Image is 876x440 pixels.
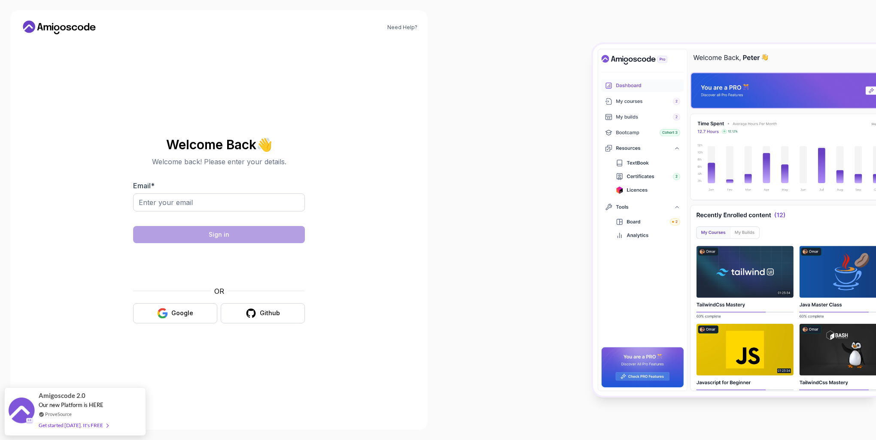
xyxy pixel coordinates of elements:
p: OR [214,286,224,296]
button: Google [133,303,217,323]
a: Home link [21,21,98,34]
a: Need Help? [387,24,417,31]
img: Amigoscode Dashboard [593,44,876,396]
span: Amigoscode 2.0 [39,391,85,401]
div: Github [260,309,280,317]
div: Get started [DATE]. It's FREE [39,420,108,430]
button: Sign in [133,226,305,243]
button: Github [221,303,305,323]
span: 👋 [256,138,272,151]
img: provesource social proof notification image [9,398,34,425]
label: Email * [133,181,155,190]
iframe: Widget que contiene una casilla de verificación para el desafío de seguridad de hCaptcha [154,248,284,281]
p: Welcome back! Please enter your details. [133,157,305,167]
div: Google [171,309,193,317]
span: Our new Platform is HERE [39,401,103,408]
h2: Welcome Back [133,138,305,151]
input: Enter your email [133,193,305,211]
div: Sign in [209,230,229,239]
a: ProveSource [45,410,72,418]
